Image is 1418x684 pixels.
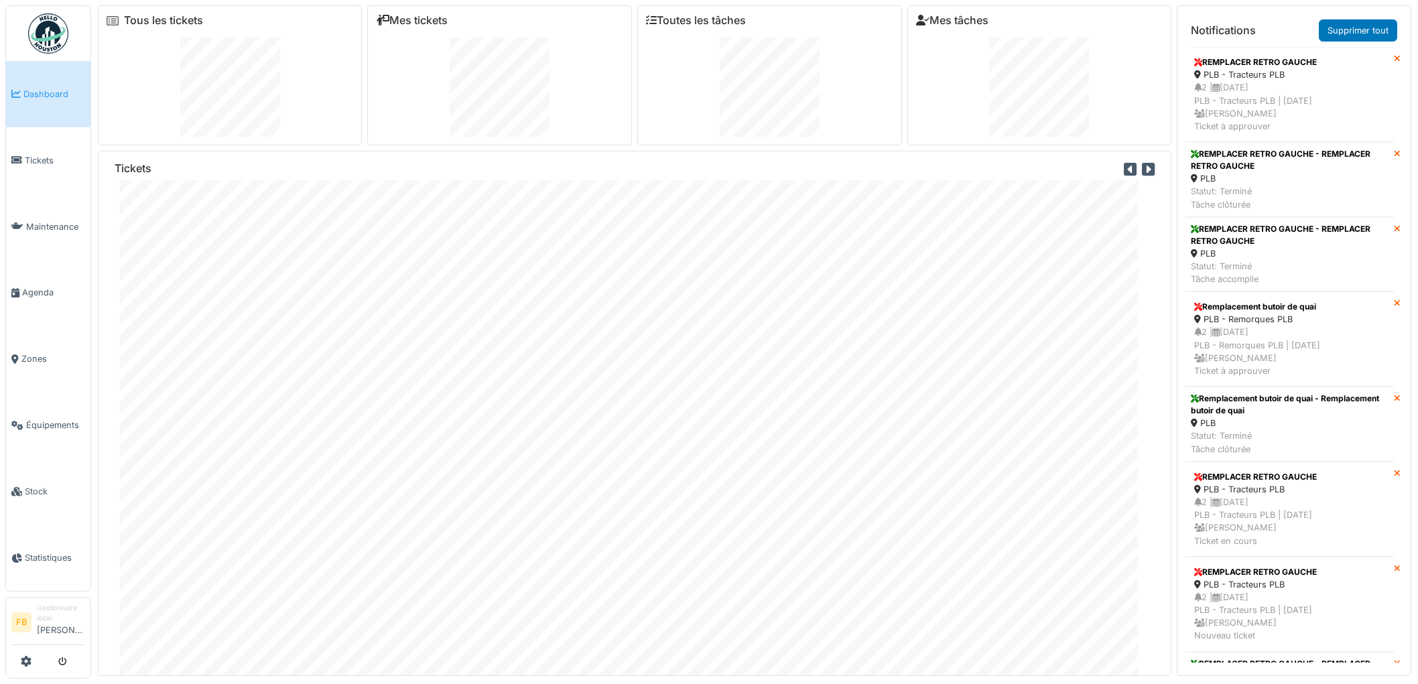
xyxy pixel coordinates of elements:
[646,14,746,27] a: Toutes les tâches
[1194,81,1385,133] div: 2 | [DATE] PLB - Tracteurs PLB | [DATE] [PERSON_NAME] Ticket à approuver
[1191,658,1389,682] div: REMPLACER RETRO GAUCHE - REMPLACER RETRO GAUCHE
[6,260,90,326] a: Agenda
[115,162,151,175] h6: Tickets
[1194,313,1385,326] div: PLB - Remorques PLB
[1191,429,1389,455] div: Statut: Terminé Tâche clôturée
[1191,172,1389,185] div: PLB
[916,14,988,27] a: Mes tâches
[6,61,90,127] a: Dashboard
[1185,557,1394,652] a: REMPLACER RETRO GAUCHE PLB - Tracteurs PLB 2 |[DATE]PLB - Tracteurs PLB | [DATE] [PERSON_NAME]Nou...
[1191,393,1389,417] div: Remplacement butoir de quai - Remplacement butoir de quai
[1191,247,1389,260] div: PLB
[1185,291,1394,387] a: Remplacement butoir de quai PLB - Remorques PLB 2 |[DATE]PLB - Remorques PLB | [DATE] [PERSON_NAM...
[25,485,85,498] span: Stock
[1194,578,1385,591] div: PLB - Tracteurs PLB
[1185,387,1394,462] a: Remplacement butoir de quai - Remplacement butoir de quai PLB Statut: TerminéTâche clôturée
[11,603,85,645] a: FB Gestionnaire local[PERSON_NAME]
[6,127,90,194] a: Tickets
[1185,47,1394,142] a: REMPLACER RETRO GAUCHE PLB - Tracteurs PLB 2 |[DATE]PLB - Tracteurs PLB | [DATE] [PERSON_NAME]Tic...
[1191,260,1389,285] div: Statut: Terminé Tâche accomplie
[1191,185,1389,210] div: Statut: Terminé Tâche clôturée
[1194,68,1385,81] div: PLB - Tracteurs PLB
[6,458,90,525] a: Stock
[1194,483,1385,496] div: PLB - Tracteurs PLB
[11,612,31,632] li: FB
[1185,462,1394,557] a: REMPLACER RETRO GAUCHE PLB - Tracteurs PLB 2 |[DATE]PLB - Tracteurs PLB | [DATE] [PERSON_NAME]Tic...
[124,14,203,27] a: Tous les tickets
[1194,591,1385,642] div: 2 | [DATE] PLB - Tracteurs PLB | [DATE] [PERSON_NAME] Nouveau ticket
[1191,417,1389,429] div: PLB
[1194,566,1385,578] div: REMPLACER RETRO GAUCHE
[26,419,85,431] span: Équipements
[23,88,85,100] span: Dashboard
[376,14,448,27] a: Mes tickets
[1194,301,1385,313] div: Remplacement butoir de quai
[1194,471,1385,483] div: REMPLACER RETRO GAUCHE
[1185,142,1394,217] a: REMPLACER RETRO GAUCHE - REMPLACER RETRO GAUCHE PLB Statut: TerminéTâche clôturée
[6,194,90,260] a: Maintenance
[6,525,90,591] a: Statistiques
[28,13,68,54] img: Badge_color-CXgf-gQk.svg
[37,603,85,642] li: [PERSON_NAME]
[26,220,85,233] span: Maintenance
[1191,223,1389,247] div: REMPLACER RETRO GAUCHE - REMPLACER RETRO GAUCHE
[1194,496,1385,547] div: 2 | [DATE] PLB - Tracteurs PLB | [DATE] [PERSON_NAME] Ticket en cours
[1194,326,1385,377] div: 2 | [DATE] PLB - Remorques PLB | [DATE] [PERSON_NAME] Ticket à approuver
[21,352,85,365] span: Zones
[6,326,90,393] a: Zones
[22,286,85,299] span: Agenda
[37,603,85,624] div: Gestionnaire local
[1191,24,1256,37] h6: Notifications
[25,154,85,167] span: Tickets
[1191,148,1389,172] div: REMPLACER RETRO GAUCHE - REMPLACER RETRO GAUCHE
[1185,217,1394,292] a: REMPLACER RETRO GAUCHE - REMPLACER RETRO GAUCHE PLB Statut: TerminéTâche accomplie
[6,392,90,458] a: Équipements
[1319,19,1397,42] a: Supprimer tout
[25,551,85,564] span: Statistiques
[1194,56,1385,68] div: REMPLACER RETRO GAUCHE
